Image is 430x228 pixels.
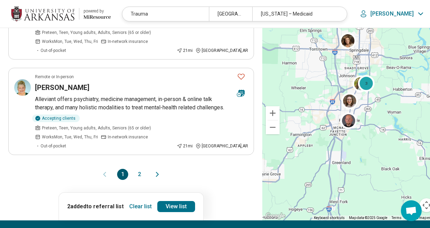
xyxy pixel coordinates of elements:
button: Keyboard shortcuts [314,216,345,220]
span: Map data ©2025 Google [349,216,387,220]
img: Google [264,211,287,220]
button: Previous page [100,169,109,180]
div: Open chat [401,200,422,221]
div: 3 [358,75,375,91]
a: Terms (opens in new tab) [392,216,402,220]
span: Works Mon, Tue, Wed, Thu, Fri [42,38,98,45]
div: 21 mi [177,143,193,149]
p: 2 added [67,202,124,211]
img: University of Arkansas [11,6,75,22]
a: University of Arkansaspowered by [11,6,111,22]
button: Zoom in [266,106,280,120]
div: Trauma [122,7,209,21]
div: Accepting clients [32,115,80,122]
div: powered by [84,8,111,14]
a: View list [157,201,195,212]
span: Out-of-pocket [41,143,66,149]
span: to referral list [86,203,124,210]
div: [US_STATE] – Medicaid [252,7,339,21]
button: 2 [134,169,145,180]
button: 1 [117,169,128,180]
button: Next page [153,169,161,180]
span: Preteen, Teen, Young adults, Adults, Seniors (65 or older) [42,29,151,36]
p: Remote or In-person [35,74,74,80]
span: Preteen, Teen, Young adults, Adults, Seniors (65 or older) [42,125,151,131]
h3: [PERSON_NAME] [35,83,89,92]
a: Open this area in Google Maps (opens a new window) [264,211,287,220]
button: Favorite [234,70,248,84]
div: [GEOGRAPHIC_DATA], [GEOGRAPHIC_DATA] [209,7,252,21]
p: [PERSON_NAME] [370,10,414,17]
span: Works Mon, Tue, Wed, Thu, Fri [42,134,98,140]
span: In-network insurance [108,134,148,140]
button: Clear list [126,201,155,212]
div: [GEOGRAPHIC_DATA] , AR [195,143,248,149]
button: Zoom out [266,120,280,134]
div: 21 mi [177,47,193,54]
div: [GEOGRAPHIC_DATA] , AR [195,47,248,54]
span: In-network insurance [108,38,148,45]
span: Out-of-pocket [41,47,66,54]
p: Alleviant offers psychiatry, medicine management, in-person & online talk therapy, and many holis... [35,95,248,112]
